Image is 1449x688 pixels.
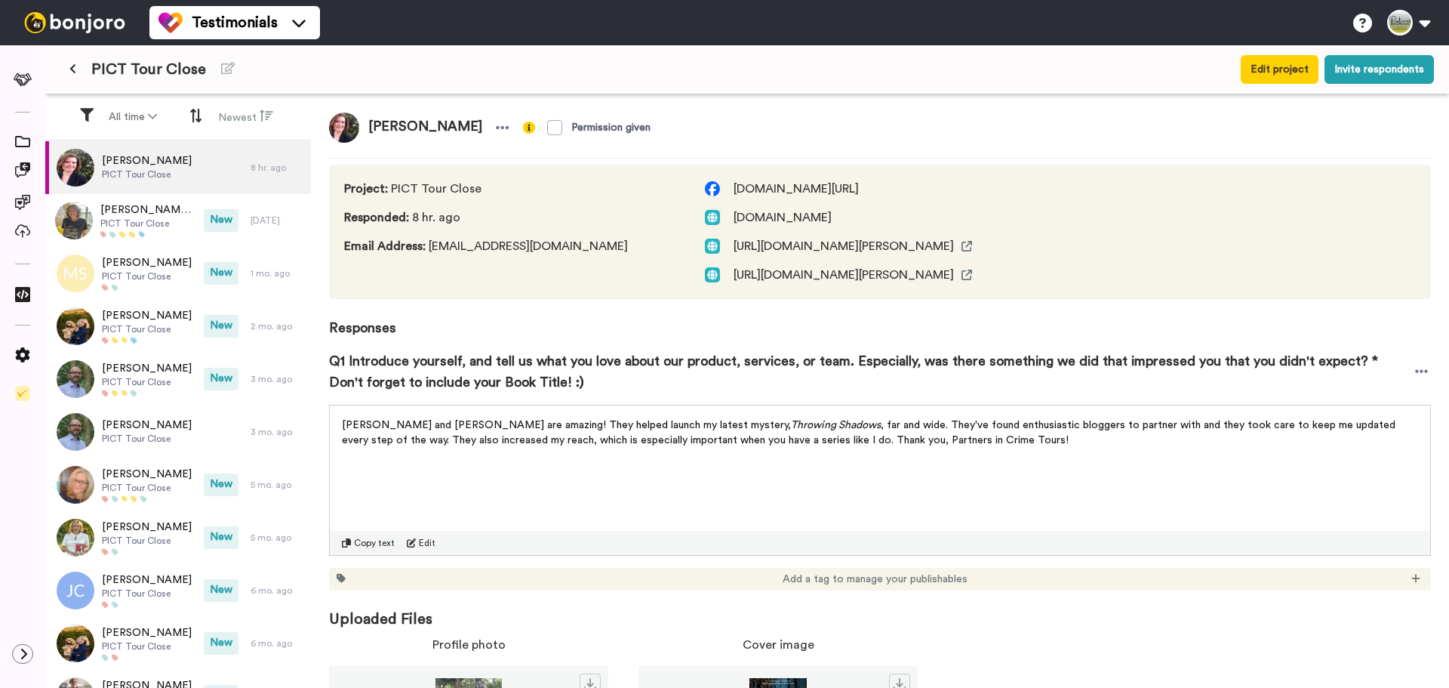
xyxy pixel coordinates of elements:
div: 3 mo. ago [251,426,303,438]
span: Q1 Introduce yourself, and tell us what you love about our product, services, or team. Especially... [329,350,1412,393]
span: PICT Tour Close [102,433,192,445]
span: [PERSON_NAME] [102,418,192,433]
span: [PERSON_NAME] [102,572,192,588]
img: info-yellow.svg [523,122,535,134]
span: Email Address : [344,240,426,252]
span: Throwing Shadows [791,420,881,430]
img: bj-logo-header-white.svg [18,12,131,33]
span: [EMAIL_ADDRESS][DOMAIN_NAME] [344,237,675,255]
span: Project : [344,183,388,195]
img: ms.png [57,255,94,292]
img: 0dc986c1-5865-4b78-9251-4583a0f3a996.jpeg [57,360,94,398]
span: [URL][DOMAIN_NAME][PERSON_NAME] [734,266,954,284]
div: 5 mo. ago [251,532,303,544]
span: PICT Tour Close [100,218,196,230]
span: PICT Tour Close [102,588,192,600]
span: PICT Tour Close [102,535,192,547]
span: New [204,209,238,232]
img: 0dc986c1-5865-4b78-9251-4583a0f3a996.jpeg [57,413,94,451]
span: Profile photo [432,636,506,654]
span: Responses [329,299,1431,338]
span: Edit [419,537,435,549]
div: 6 mo. ago [251,637,303,649]
span: PICT Tour Close [102,482,192,494]
span: [PERSON_NAME] [102,153,192,168]
span: Cover image [743,636,814,654]
img: b7e293da-27b9-4dc6-a926-1a1c638afd3a.jpeg [57,625,94,662]
a: [PERSON_NAME]PICT Tour Close3 mo. ago [45,406,311,458]
a: [PERSON_NAME]PICT Tour CloseNew3 mo. ago [45,353,311,406]
div: 2 mo. ago [251,320,303,332]
div: 5 mo. ago [251,479,303,491]
span: [PERSON_NAME] and [PERSON_NAME] are amazing! They helped launch my latest mystery, [342,420,791,430]
a: [PERSON_NAME]PICT Tour CloseNew6 mo. ago [45,564,311,617]
button: All time [100,103,166,131]
span: PICT Tour Close [102,376,192,388]
span: [DOMAIN_NAME] [734,208,832,227]
span: PICT Tour Close [102,323,192,335]
button: Newest [209,103,282,131]
img: tm-color.svg [158,11,183,35]
a: [PERSON_NAME]PICT Tour CloseNew5 mo. ago [45,458,311,511]
a: [PERSON_NAME]PICT Tour CloseNew1 mo. ago [45,247,311,300]
a: [PERSON_NAME]PICT Tour CloseNew6 mo. ago [45,617,311,670]
button: Edit project [1241,55,1318,84]
a: [PERSON_NAME] [PERSON_NAME]PICT Tour CloseNew[DATE] [45,194,311,247]
span: PICT Tour Close [102,168,192,180]
span: New [204,315,238,338]
span: Testimonials [192,12,278,33]
img: Checklist.svg [15,386,30,401]
div: 8 hr. ago [251,162,303,174]
span: [PERSON_NAME] [102,361,192,376]
span: [PERSON_NAME] [102,520,192,535]
img: 02b2797d-a285-40c4-aabc-d430a5f27391.jpeg [57,149,94,187]
span: [PERSON_NAME] [PERSON_NAME] [100,202,196,218]
span: PICT Tour Close [102,640,192,653]
img: 4f31be1e-1c28-46af-8eb6-e8fe5d6e3216.jpeg [55,202,93,239]
img: 02b2797d-a285-40c4-aabc-d430a5f27391.jpeg [329,113,359,143]
img: web.svg [705,239,720,254]
span: PICT Tour Close [344,180,675,198]
img: b7e293da-27b9-4dc6-a926-1a1c638afd3a.jpeg [57,307,94,345]
span: Uploaded Files [329,591,1431,630]
div: [DATE] [251,214,303,227]
a: [PERSON_NAME]PICT Tour Close8 hr. ago [45,141,311,194]
span: New [204,579,238,602]
span: New [204,526,238,549]
span: Add a tag to manage your publishables [783,572,968,587]
span: Copy text [354,537,395,549]
span: New [204,368,238,390]
span: [URL][DOMAIN_NAME][PERSON_NAME] [734,237,954,255]
div: 6 mo. ago [251,585,303,597]
span: [PERSON_NAME] [102,467,192,482]
span: [PERSON_NAME] [102,255,192,270]
a: [PERSON_NAME]PICT Tour CloseNew2 mo. ago [45,300,311,353]
div: Permission given [571,120,651,135]
span: New [204,632,238,655]
span: PICT Tour Close [102,270,192,282]
span: 8 hr. ago [344,208,675,227]
img: web.svg [705,210,720,225]
span: [PERSON_NAME] [102,625,192,640]
span: [PERSON_NAME] [359,113,491,143]
div: 3 mo. ago [251,373,303,385]
span: Responded : [344,211,409,224]
a: [PERSON_NAME]PICT Tour CloseNew5 mo. ago [45,511,311,564]
img: 30b967d4-b001-49a1-959f-2b9c263c79a5.png [57,466,94,504]
img: jc.png [57,572,94,609]
img: 663c8de5-cab8-4ef9-bac0-856544434fd1.jpeg [57,519,94,557]
img: facebook.svg [705,181,720,196]
span: New [204,262,238,285]
span: PICT Tour Close [91,59,206,80]
button: Invite respondents [1324,55,1434,84]
span: [PERSON_NAME] [102,308,192,323]
span: New [204,474,238,496]
img: web.svg [705,267,720,282]
div: 1 mo. ago [251,267,303,279]
span: [DOMAIN_NAME][URL] [734,180,859,198]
